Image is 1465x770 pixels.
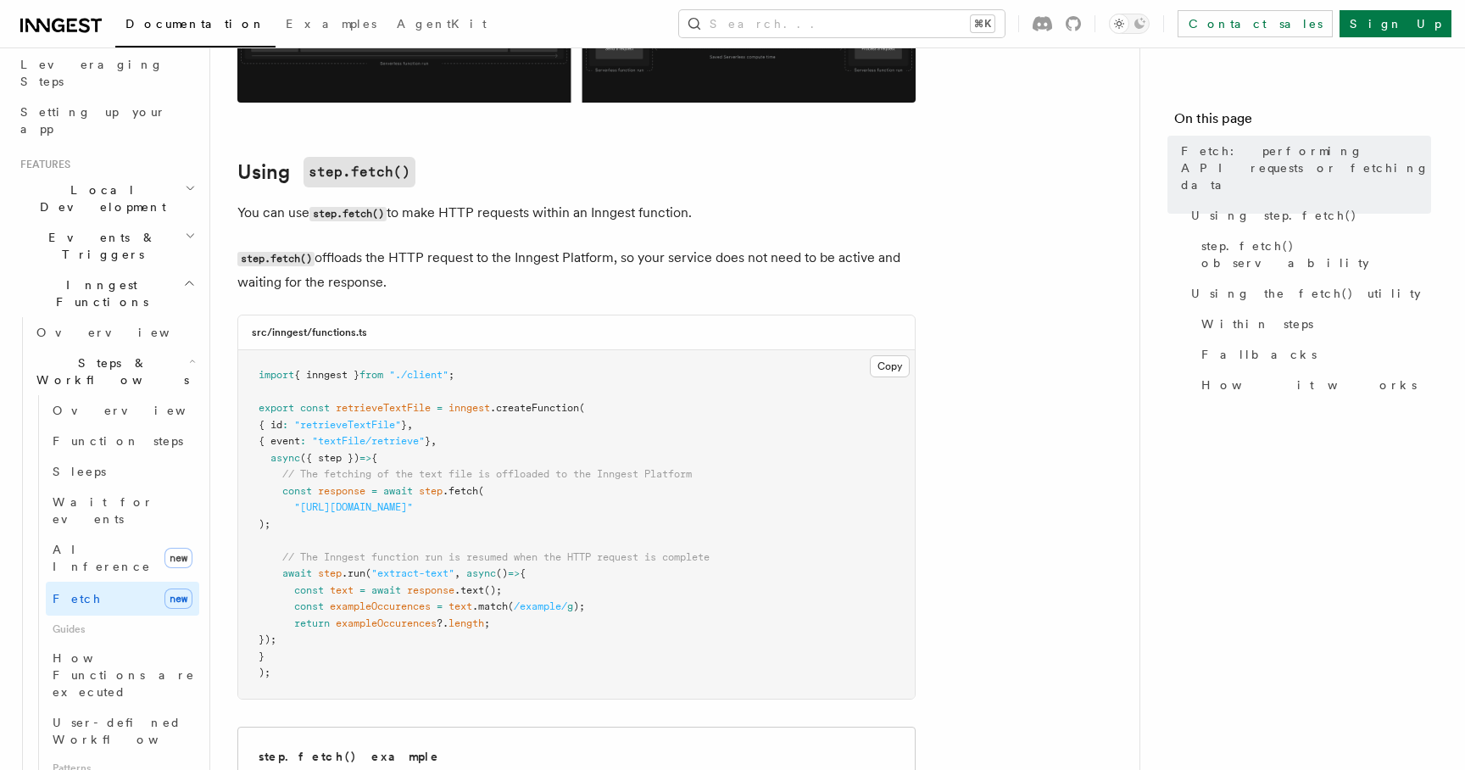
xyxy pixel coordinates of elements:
span: response [407,584,454,596]
span: const [294,584,324,596]
span: g [567,600,573,612]
span: Leveraging Steps [20,58,164,88]
span: // The Inngest function run is resumed when the HTTP request is complete [282,551,710,563]
a: Overview [46,395,199,426]
span: Overview [36,326,211,339]
span: const [282,485,312,497]
h3: src/inngest/functions.ts [252,326,367,339]
span: // The fetching of the text file is offloaded to the Inngest Platform [282,468,692,480]
span: ( [478,485,484,497]
span: { event [259,435,300,447]
a: Function steps [46,426,199,456]
span: ); [259,518,270,530]
span: How it works [1201,377,1417,393]
span: export [259,402,294,414]
span: }); [259,633,276,645]
span: Local Development [14,181,185,215]
span: await [371,584,401,596]
span: "textFile/retrieve" [312,435,425,447]
span: AI Inference [53,543,151,573]
span: /example/ [514,600,567,612]
a: Using step.fetch() [1184,200,1431,231]
span: Steps & Workflows [30,354,189,388]
a: Examples [276,5,387,46]
span: import [259,369,294,381]
span: : [282,419,288,431]
span: step [419,485,443,497]
a: Fetchnew [46,582,199,616]
a: Documentation [115,5,276,47]
span: => [359,452,371,464]
h4: On this page [1174,109,1431,136]
span: Fetch: performing API requests or fetching data [1181,142,1431,193]
span: step [318,567,342,579]
button: Steps & Workflows [30,348,199,395]
span: async [270,452,300,464]
span: Overview [53,404,227,417]
p: You can use to make HTTP requests within an Inngest function. [237,201,916,226]
a: How it works [1195,370,1431,400]
a: Within steps [1195,309,1431,339]
span: Wait for events [53,495,153,526]
a: step.fetch() observability [1195,231,1431,278]
span: Features [14,158,70,171]
a: Usingstep.fetch() [237,157,415,187]
a: Fetch: performing API requests or fetching data [1174,136,1431,200]
span: ); [259,667,270,678]
span: from [359,369,383,381]
span: const [294,600,324,612]
span: Setting up your app [20,105,166,136]
span: Using step.fetch() [1191,207,1357,224]
button: Local Development [14,175,199,222]
span: } [425,435,431,447]
span: step.fetch() observability [1201,237,1431,271]
span: : [300,435,306,447]
span: Using the fetch() utility [1191,285,1421,302]
span: .fetch [443,485,478,497]
button: Inngest Functions [14,270,199,317]
button: Toggle dark mode [1109,14,1150,34]
span: inngest [448,402,490,414]
a: Overview [30,317,199,348]
span: Within steps [1201,315,1313,332]
span: User-defined Workflows [53,716,205,746]
span: = [437,600,443,612]
span: Sleeps [53,465,106,478]
span: Inngest Functions [14,276,183,310]
span: ( [579,402,585,414]
a: Sign Up [1340,10,1451,37]
span: async [466,567,496,579]
span: "extract-text" [371,567,454,579]
a: Fallbacks [1195,339,1431,370]
span: exampleOccurences [330,600,431,612]
span: , [431,435,437,447]
span: Documentation [125,17,265,31]
span: "retrieveTextFile" [294,419,401,431]
span: .text [454,584,484,596]
a: AI Inferencenew [46,534,199,582]
span: exampleOccurences [336,617,437,629]
code: step.fetch() [309,207,387,221]
span: new [164,548,192,568]
span: .match [472,600,508,612]
a: AgentKit [387,5,497,46]
span: AgentKit [397,17,487,31]
span: Guides [46,616,199,643]
span: ( [508,600,514,612]
span: ?. [437,617,448,629]
a: Sleeps [46,456,199,487]
span: new [164,589,192,609]
span: = [437,402,443,414]
a: User-defined Workflows [46,707,199,755]
span: { [371,452,377,464]
span: await [383,485,413,497]
span: (); [484,584,502,596]
span: length [448,617,484,629]
span: text [330,584,354,596]
span: { inngest } [294,369,359,381]
kbd: ⌘K [971,15,994,32]
span: retrieveTextFile [336,402,431,414]
span: response [318,485,365,497]
span: ({ step }) [300,452,359,464]
span: Examples [286,17,376,31]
